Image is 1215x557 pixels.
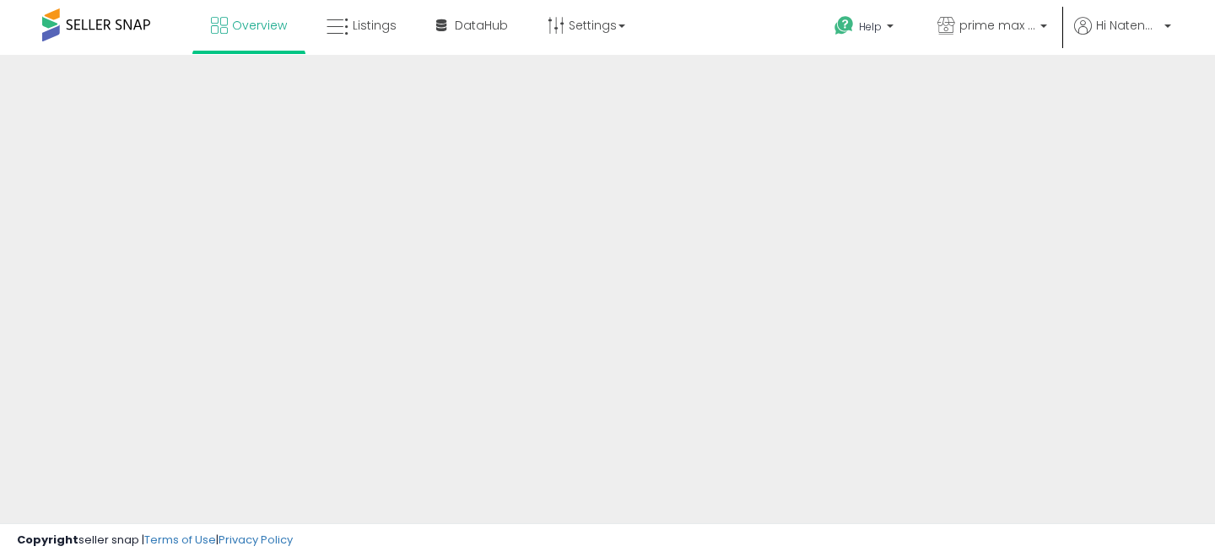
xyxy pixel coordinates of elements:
[821,3,910,55] a: Help
[959,17,1035,34] span: prime max store
[17,532,78,548] strong: Copyright
[219,532,293,548] a: Privacy Policy
[17,533,293,549] div: seller snap | |
[353,17,397,34] span: Listings
[455,17,508,34] span: DataHub
[859,19,882,34] span: Help
[1096,17,1159,34] span: Hi Natenapa
[834,15,855,36] i: Get Help
[1074,17,1171,55] a: Hi Natenapa
[144,532,216,548] a: Terms of Use
[232,17,287,34] span: Overview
